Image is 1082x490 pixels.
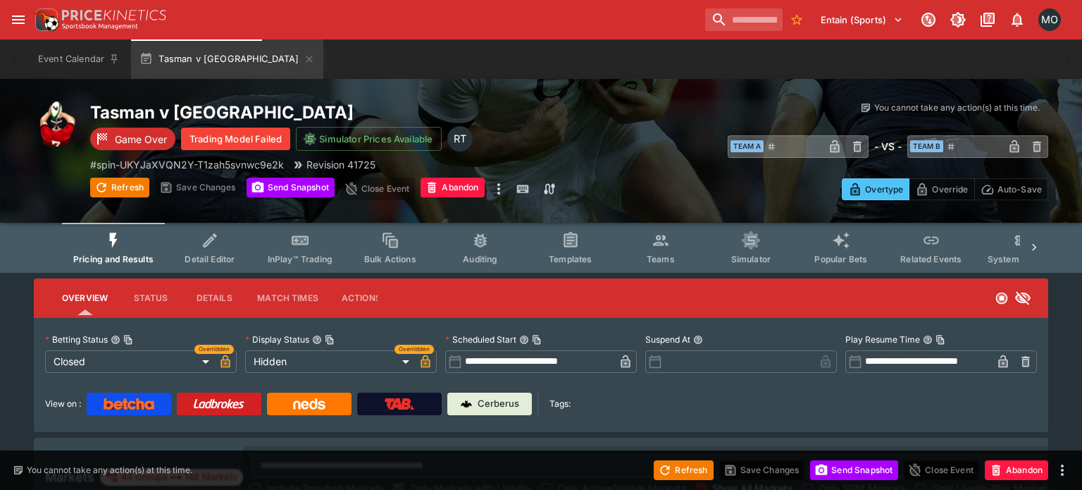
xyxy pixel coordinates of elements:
img: Sportsbook Management [62,23,138,30]
p: Play Resume Time [845,333,920,345]
svg: Hidden [1014,290,1031,307]
button: Event Calendar [30,39,128,79]
img: PriceKinetics [62,10,166,20]
p: You cannot take any action(s) at this time. [27,464,192,477]
button: Tasman v [GEOGRAPHIC_DATA] [131,39,323,79]
span: Overridden [399,345,430,354]
button: Copy To Clipboard [325,335,335,345]
button: more [490,178,507,200]
button: Trading Model Failed [181,128,290,150]
p: Cerberus [478,397,519,411]
button: Actions [330,281,393,315]
p: Override [932,182,968,197]
span: Bulk Actions [364,254,416,264]
img: TabNZ [385,398,414,410]
button: Match Times [246,281,330,315]
p: Game Over [115,132,167,147]
button: Copy To Clipboard [532,335,542,345]
div: Closed [45,350,214,373]
span: Auditing [463,254,497,264]
button: Auto-Save [974,178,1048,200]
span: Related Events [900,254,962,264]
p: You cannot take any action(s) at this time. [874,102,1040,114]
h2: Copy To Clipboard [90,102,569,123]
button: Simulator Prices Available [296,127,442,151]
span: Mark an event as closed and abandoned. [421,180,484,194]
p: Copy To Clipboard [90,157,284,172]
img: Ladbrokes [193,398,244,410]
button: Send Snapshot [247,178,335,197]
span: Templates [549,254,592,264]
span: Popular Bets [814,254,867,264]
button: Copy To Clipboard [123,335,133,345]
p: Revision 41725 [306,157,375,172]
button: Refresh [654,460,713,480]
svg: Closed [995,291,1009,305]
span: System Controls [988,254,1057,264]
button: Documentation [975,7,1000,32]
button: Status [119,281,182,315]
p: Auto-Save [997,182,1042,197]
p: Betting Status [45,333,108,345]
span: InPlay™ Trading [268,254,332,264]
button: No Bookmarks [785,8,808,31]
span: Overridden [199,345,230,354]
span: Pricing and Results [73,254,154,264]
button: Scheduled StartCopy To Clipboard [519,335,529,345]
button: Suspend At [693,335,703,345]
button: Copy To Clipboard [935,335,945,345]
span: Team B [910,140,943,152]
button: Play Resume TimeCopy To Clipboard [923,335,933,345]
p: Overtype [865,182,903,197]
h6: - VS - [874,139,902,154]
img: PriceKinetics Logo [31,6,59,34]
span: Simulator [731,254,771,264]
button: more [1054,462,1071,479]
img: Neds [293,398,325,410]
button: Send Snapshot [810,460,898,480]
button: Refresh [90,178,149,197]
p: Suspend At [645,333,690,345]
span: Mark an event as closed and abandoned. [985,462,1048,476]
div: Event type filters [62,223,1020,273]
span: Teams [647,254,675,264]
div: Richard Tatton [447,126,473,152]
button: Overview [51,281,119,315]
span: Detail Editor [185,254,235,264]
div: Hidden [245,350,414,373]
button: Notifications [1005,7,1030,32]
label: Tags: [549,393,571,415]
button: Override [909,178,974,200]
button: Abandon [421,178,484,197]
a: Cerberus [447,393,532,415]
button: Connected to PK [916,7,941,32]
button: Betting StatusCopy To Clipboard [111,335,120,345]
button: Overtype [842,178,909,200]
button: Abandon [985,460,1048,480]
img: rugby_union.png [34,102,79,147]
p: Display Status [245,333,309,345]
button: open drawer [6,7,31,32]
button: Matt Oliver [1034,4,1065,35]
button: Toggle light/dark mode [945,7,971,32]
label: View on : [45,393,81,415]
div: Start From [842,178,1048,200]
img: Betcha [104,398,154,410]
button: Select Tenant [812,8,912,31]
span: Team A [730,140,764,152]
div: Matt Oliver [1038,8,1061,31]
input: search [705,8,783,31]
p: Scheduled Start [445,333,516,345]
button: Details [182,281,246,315]
img: Cerberus [461,398,472,410]
button: Display StatusCopy To Clipboard [312,335,322,345]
